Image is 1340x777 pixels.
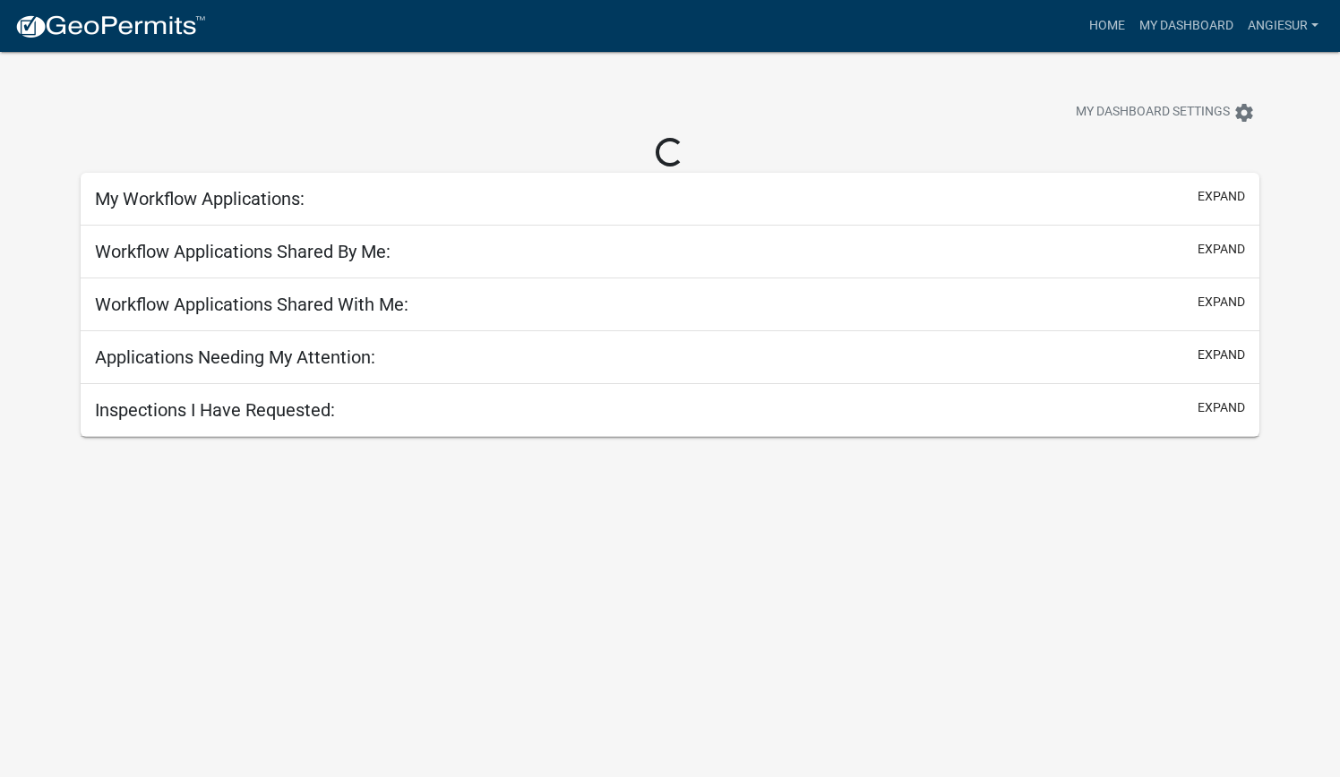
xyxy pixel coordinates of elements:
[95,241,391,262] h5: Workflow Applications Shared By Me:
[1198,293,1245,312] button: expand
[1082,9,1132,43] a: Home
[95,294,408,315] h5: Workflow Applications Shared With Me:
[95,188,305,209] h5: My Workflow Applications:
[95,346,375,368] h5: Applications Needing My Attention:
[1198,398,1245,417] button: expand
[1233,102,1255,124] i: settings
[1132,9,1241,43] a: My Dashboard
[1198,346,1245,364] button: expand
[95,399,335,421] h5: Inspections I Have Requested:
[1198,187,1245,206] button: expand
[1061,95,1269,130] button: My Dashboard Settingssettings
[1198,240,1245,259] button: expand
[1076,102,1230,124] span: My Dashboard Settings
[1241,9,1326,43] a: AngieSur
